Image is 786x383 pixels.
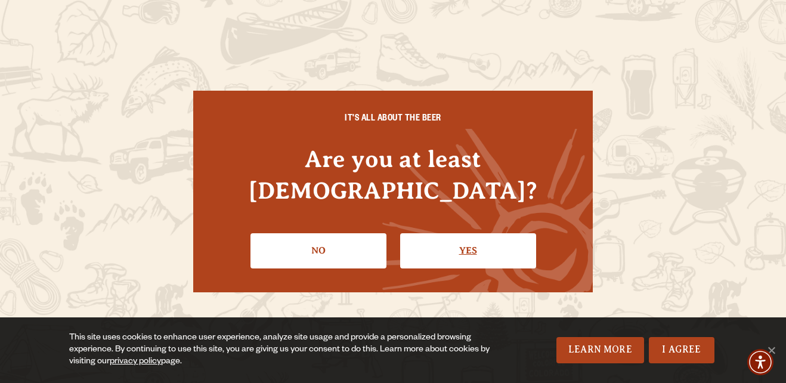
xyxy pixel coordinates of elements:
[69,332,505,368] div: This site uses cookies to enhance user experience, analyze site usage and provide a personalized ...
[250,233,386,268] a: No
[110,357,161,367] a: privacy policy
[649,337,714,363] a: I Agree
[747,349,773,375] div: Accessibility Menu
[556,337,644,363] a: Learn More
[400,233,536,268] a: Confirm I'm 21 or older
[217,115,569,125] h6: IT'S ALL ABOUT THE BEER
[217,143,569,206] h4: Are you at least [DEMOGRAPHIC_DATA]?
